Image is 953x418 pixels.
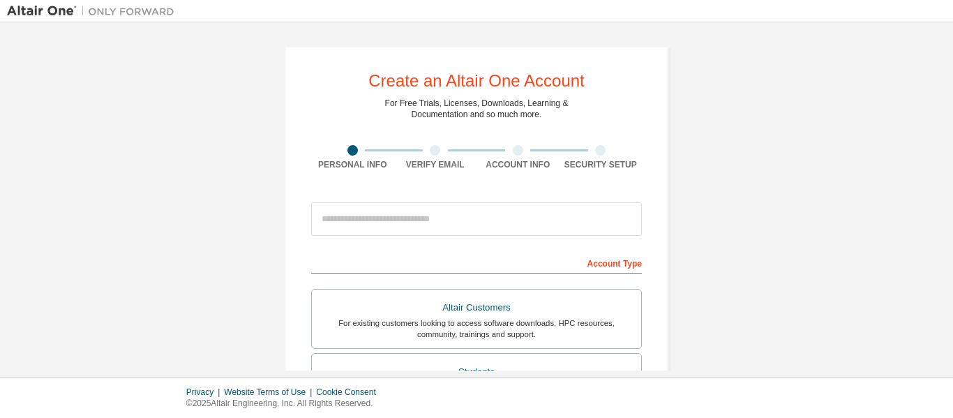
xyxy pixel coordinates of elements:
div: For Free Trials, Licenses, Downloads, Learning & Documentation and so much more. [385,98,569,120]
div: Verify Email [394,159,477,170]
div: Website Terms of Use [224,387,316,398]
div: For existing customers looking to access software downloads, HPC resources, community, trainings ... [320,318,633,340]
div: Account Info [476,159,560,170]
img: Altair One [7,4,181,18]
div: Personal Info [311,159,394,170]
div: Create an Altair One Account [368,73,585,89]
div: Security Setup [560,159,643,170]
div: Cookie Consent [316,387,384,398]
p: © 2025 Altair Engineering, Inc. All Rights Reserved. [186,398,384,410]
div: Account Type [311,251,642,274]
div: Privacy [186,387,224,398]
div: Altair Customers [320,298,633,318]
div: Students [320,362,633,382]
